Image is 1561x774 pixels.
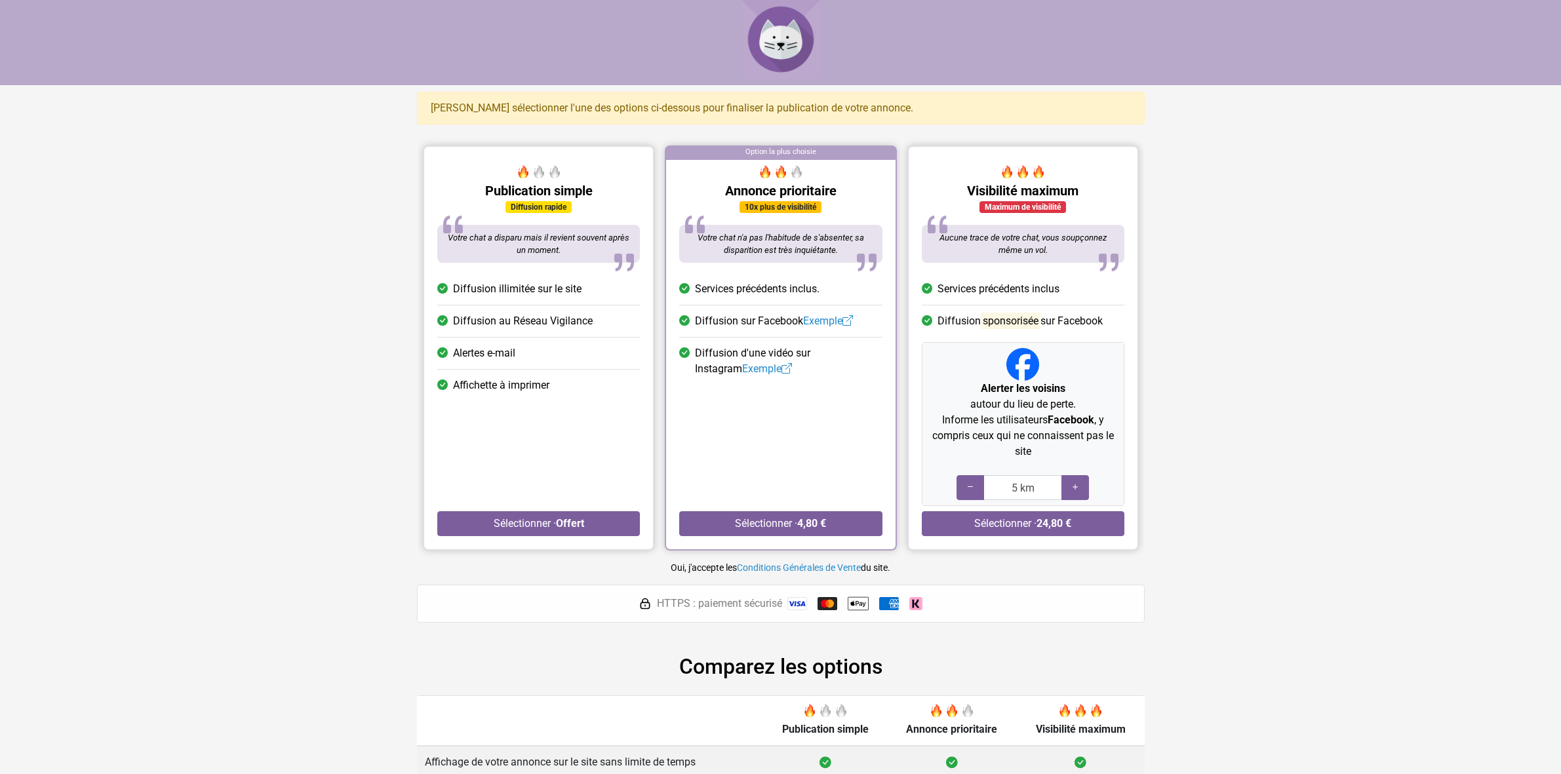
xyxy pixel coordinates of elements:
[1037,517,1071,530] strong: 24,80 €
[782,723,869,735] span: Publication simple
[980,313,1040,329] mark: sponsorisée
[671,562,890,573] small: Oui, j'accepte les du site.
[879,597,899,610] img: American Express
[1047,414,1094,426] strong: Facebook
[417,92,1145,125] div: [PERSON_NAME] sélectionner l'une des options ci-dessous pour finaliser la publication de votre an...
[980,382,1065,395] strong: Alerter les voisins
[453,281,582,297] span: Diffusion illimitée sur le site
[453,313,593,329] span: Diffusion au Réseau Vigilance
[742,362,792,375] a: Exemple
[695,281,820,297] span: Services précédents inclus.
[679,183,882,199] h5: Annonce prioritaire
[697,233,863,256] span: Votre chat n'a pas l'habitude de s'absenter, sa disparition est très inquiétante.
[803,315,853,327] a: Exemple
[937,281,1059,297] span: Services précédents inclus
[787,597,807,610] img: Visa
[979,201,1066,213] div: Maximum de visibilité
[1036,723,1126,735] span: Visibilité maximum
[818,597,837,610] img: Mastercard
[505,201,572,213] div: Diffusion rapide
[921,183,1124,199] h5: Visibilité maximum
[848,593,869,614] img: Apple Pay
[927,381,1118,412] p: autour du lieu de perte.
[417,654,1145,679] h2: Comparez les options
[666,147,895,160] div: Option la plus choisie
[906,723,997,735] span: Annonce prioritaire
[555,517,583,530] strong: Offert
[740,201,821,213] div: 10x plus de visibilité
[448,233,629,256] span: Votre chat a disparu mais il revient souvent après un moment.
[437,511,640,536] button: Sélectionner ·Offert
[927,412,1118,459] p: Informe les utilisateurs , y compris ceux qui ne connaissent pas le site
[939,233,1106,256] span: Aucune trace de votre chat, vous soupçonnez même un vol.
[695,345,882,377] span: Diffusion d'une vidéo sur Instagram
[695,313,853,329] span: Diffusion sur Facebook
[737,562,861,573] a: Conditions Générales de Vente
[639,597,652,610] img: HTTPS : paiement sécurisé
[797,517,826,530] strong: 4,80 €
[909,597,922,610] img: Klarna
[679,511,882,536] button: Sélectionner ·4,80 €
[921,511,1124,536] button: Sélectionner ·24,80 €
[1006,348,1039,381] img: Facebook
[937,313,1102,329] span: Diffusion sur Facebook
[437,183,640,199] h5: Publication simple
[657,596,782,611] span: HTTPS : paiement sécurisé
[453,345,515,361] span: Alertes e-mail
[453,377,549,393] span: Affichette à imprimer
